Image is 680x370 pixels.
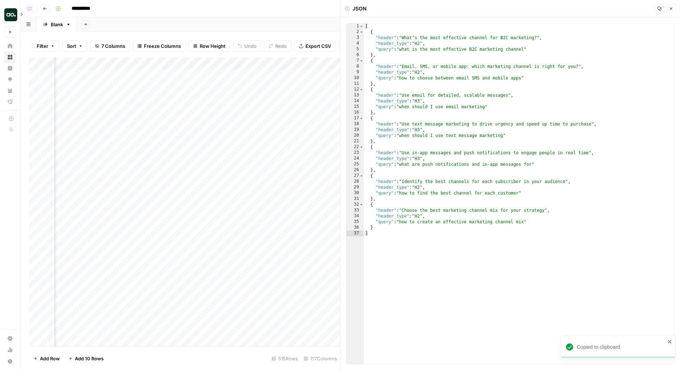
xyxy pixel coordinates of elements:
[4,344,16,356] a: Usage
[346,69,364,75] div: 9
[346,133,364,138] div: 20
[346,92,364,98] div: 13
[346,202,364,207] div: 32
[346,110,364,115] div: 16
[359,87,363,92] span: Toggle code folding, rows 12 through 16
[346,127,364,133] div: 19
[346,29,364,35] div: 2
[4,51,16,63] a: Browse
[275,42,287,50] span: Redo
[346,104,364,110] div: 15
[346,41,364,46] div: 4
[264,40,291,52] button: Redo
[346,173,364,179] div: 27
[359,58,363,64] span: Toggle code folding, rows 7 through 11
[346,115,364,121] div: 17
[577,343,665,351] div: Copied to clipboard
[359,144,363,150] span: Toggle code folding, rows 22 through 26
[301,353,340,364] div: 7/7 Columns
[4,74,16,85] a: Opportunities
[346,213,364,219] div: 34
[64,353,108,364] button: Add 10 Rows
[359,202,363,207] span: Toggle code folding, rows 32 through 36
[346,196,364,202] div: 31
[346,161,364,167] div: 25
[244,42,257,50] span: Undo
[359,23,363,29] span: Toggle code folding, rows 1 through 37
[29,353,64,364] button: Add Row
[4,40,16,52] a: Home
[4,8,17,21] img: AirOps Builders Logo
[359,29,363,35] span: Toggle code folding, rows 2 through 6
[75,355,104,362] span: Add 10 Rows
[346,156,364,161] div: 24
[200,42,226,50] span: Row Height
[346,144,364,150] div: 22
[101,42,125,50] span: 7 Columns
[346,219,364,225] div: 35
[346,87,364,92] div: 12
[346,81,364,87] div: 11
[32,40,59,52] button: Filter
[346,179,364,184] div: 28
[346,150,364,156] div: 23
[305,42,331,50] span: Export CSV
[37,42,48,50] span: Filter
[189,40,230,52] button: Row Height
[346,52,364,58] div: 6
[4,356,16,367] button: Help + Support
[346,46,364,52] div: 5
[346,138,364,144] div: 21
[346,230,364,236] div: 37
[667,339,672,344] button: close
[346,225,364,230] div: 36
[346,167,364,173] div: 26
[269,353,301,364] div: 515 Rows
[4,6,16,24] button: Workspace: AirOps Builders
[346,98,364,104] div: 14
[346,121,364,127] div: 18
[294,40,336,52] button: Export CSV
[345,5,367,12] div: JSON
[40,355,60,362] span: Add Row
[346,184,364,190] div: 29
[4,63,16,74] a: Insights
[346,35,364,41] div: 3
[4,333,16,344] a: Settings
[346,58,364,64] div: 7
[4,85,16,96] a: Your Data
[51,21,63,28] div: Blank
[346,64,364,69] div: 8
[133,40,186,52] button: Freeze Columns
[144,42,181,50] span: Freeze Columns
[359,173,363,179] span: Toggle code folding, rows 27 through 31
[90,40,130,52] button: 7 Columns
[233,40,261,52] button: Undo
[346,75,364,81] div: 10
[4,96,16,108] a: Flightpath
[62,40,87,52] button: Sort
[67,42,76,50] span: Sort
[37,17,77,32] a: Blank
[346,207,364,213] div: 33
[346,23,364,29] div: 1
[346,190,364,196] div: 30
[359,115,363,121] span: Toggle code folding, rows 17 through 21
